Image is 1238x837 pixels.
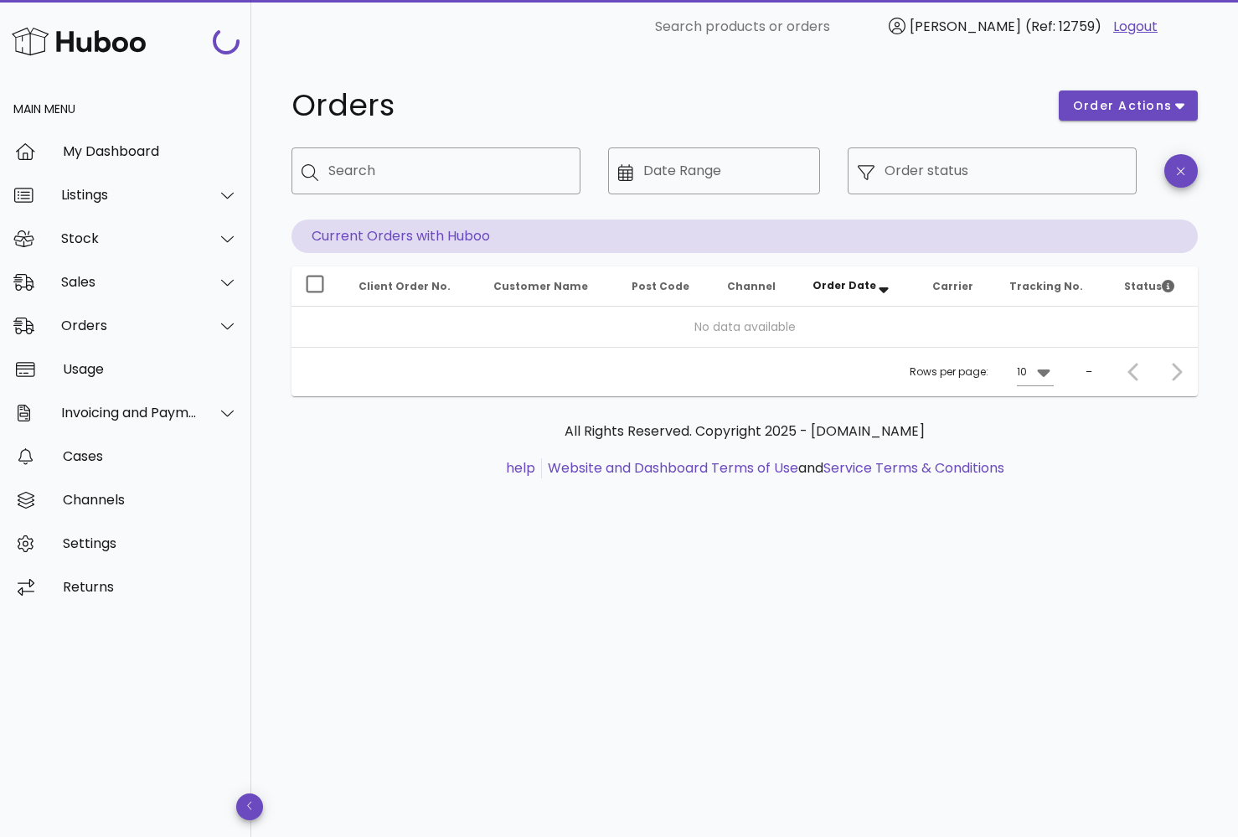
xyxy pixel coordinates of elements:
[714,266,799,307] th: Channel
[12,23,146,59] img: Huboo Logo
[305,421,1184,442] p: All Rights Reserved. Copyright 2025 - [DOMAIN_NAME]
[61,318,198,333] div: Orders
[823,458,1004,478] a: Service Terms & Conditions
[63,143,238,159] div: My Dashboard
[61,187,198,203] div: Listings
[1086,364,1092,380] div: –
[919,266,996,307] th: Carrier
[291,220,1198,253] p: Current Orders with Huboo
[506,458,535,478] a: help
[1017,364,1027,380] div: 10
[1113,17,1158,37] a: Logout
[61,230,198,246] div: Stock
[61,274,198,290] div: Sales
[1009,279,1083,293] span: Tracking No.
[812,278,876,292] span: Order Date
[932,279,973,293] span: Carrier
[493,279,588,293] span: Customer Name
[359,279,451,293] span: Client Order No.
[727,279,776,293] span: Channel
[996,266,1110,307] th: Tracking No.
[632,279,689,293] span: Post Code
[910,348,1054,396] div: Rows per page:
[63,361,238,377] div: Usage
[291,90,1039,121] h1: Orders
[1017,359,1054,385] div: 10Rows per page:
[61,405,198,421] div: Invoicing and Payments
[618,266,714,307] th: Post Code
[910,17,1021,36] span: [PERSON_NAME]
[542,458,1004,478] li: and
[1111,266,1199,307] th: Status
[548,458,798,478] a: Website and Dashboard Terms of Use
[1059,90,1198,121] button: order actions
[480,266,618,307] th: Customer Name
[63,448,238,464] div: Cases
[345,266,480,307] th: Client Order No.
[1072,97,1173,115] span: order actions
[291,307,1198,347] td: No data available
[1025,17,1101,36] span: (Ref: 12759)
[63,579,238,595] div: Returns
[63,492,238,508] div: Channels
[1124,279,1174,293] span: Status
[63,535,238,551] div: Settings
[799,266,919,307] th: Order Date: Sorted descending. Activate to remove sorting.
